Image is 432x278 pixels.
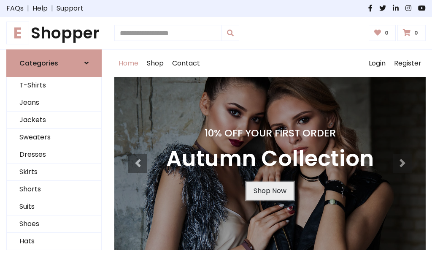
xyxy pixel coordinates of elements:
[246,182,294,200] a: Shop Now
[6,3,24,14] a: FAQs
[383,29,391,37] span: 0
[7,181,101,198] a: Shorts
[7,77,101,94] a: T-Shirts
[114,50,143,77] a: Home
[7,112,101,129] a: Jackets
[397,25,426,41] a: 0
[6,24,102,43] h1: Shopper
[7,198,101,215] a: Suits
[166,127,374,139] h4: 10% Off Your First Order
[6,22,29,44] span: E
[48,3,57,14] span: |
[143,50,168,77] a: Shop
[168,50,204,77] a: Contact
[6,24,102,43] a: EShopper
[7,129,101,146] a: Sweaters
[19,59,58,67] h6: Categories
[7,233,101,250] a: Hats
[166,146,374,172] h3: Autumn Collection
[7,146,101,164] a: Dresses
[6,49,102,77] a: Categories
[24,3,32,14] span: |
[7,94,101,112] a: Jeans
[7,215,101,233] a: Shoes
[32,3,48,14] a: Help
[364,50,390,77] a: Login
[369,25,396,41] a: 0
[412,29,420,37] span: 0
[57,3,84,14] a: Support
[7,164,101,181] a: Skirts
[390,50,426,77] a: Register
